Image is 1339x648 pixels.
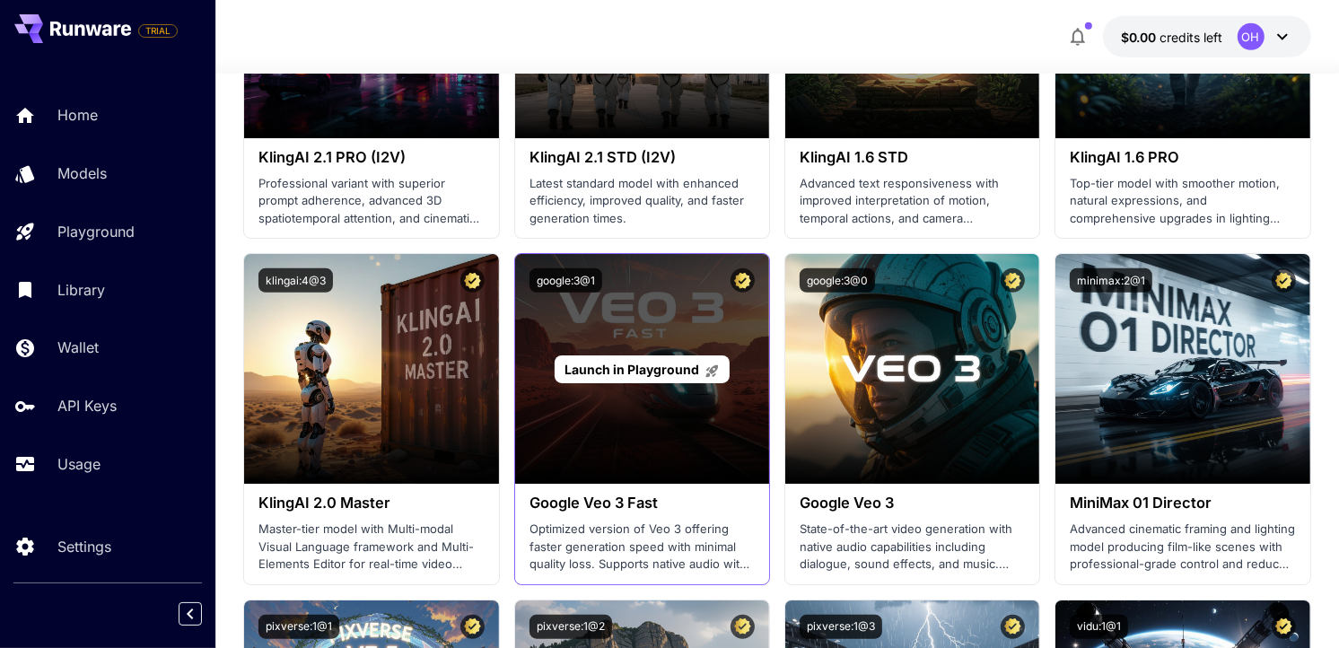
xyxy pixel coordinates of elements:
h3: KlingAI 2.0 Master [258,495,484,512]
button: Collapse sidebar [179,602,202,626]
p: Home [57,104,98,126]
p: Models [57,162,107,184]
button: pixverse:1@3 [800,615,882,639]
button: google:3@1 [529,268,602,293]
p: Library [57,279,105,301]
button: minimax:2@1 [1070,268,1152,293]
h3: KlingAI 1.6 STD [800,149,1025,166]
button: pixverse:1@2 [529,615,612,639]
p: Professional variant with superior prompt adherence, advanced 3D spatiotemporal attention, and ci... [258,175,484,228]
p: Playground [57,221,135,242]
button: Certified Model – Vetted for best performance and includes a commercial license. [1001,615,1025,639]
img: alt [1055,254,1309,484]
span: $0.00 [1121,30,1160,45]
button: Certified Model – Vetted for best performance and includes a commercial license. [1272,268,1296,293]
p: State-of-the-art video generation with native audio capabilities including dialogue, sound effect... [800,521,1025,574]
div: OH [1238,23,1265,50]
button: vidu:1@1 [1070,615,1128,639]
h3: KlingAI 1.6 PRO [1070,149,1295,166]
button: Certified Model – Vetted for best performance and includes a commercial license. [1272,615,1296,639]
button: Certified Model – Vetted for best performance and includes a commercial license. [731,615,755,639]
h3: KlingAI 2.1 PRO (I2V) [258,149,484,166]
span: Launch in Playground [564,362,699,377]
p: Master-tier model with Multi-modal Visual Language framework and Multi-Elements Editor for real-t... [258,521,484,574]
span: TRIAL [139,24,177,38]
span: Add your payment card to enable full platform functionality. [138,20,178,41]
p: API Keys [57,395,117,416]
button: Certified Model – Vetted for best performance and includes a commercial license. [731,268,755,293]
button: klingai:4@3 [258,268,333,293]
button: Certified Model – Vetted for best performance and includes a commercial license. [1001,268,1025,293]
button: $0.00OH [1103,16,1311,57]
h3: KlingAI 2.1 STD (I2V) [529,149,755,166]
h3: Google Veo 3 [800,495,1025,512]
h3: MiniMax 01 Director [1070,495,1295,512]
span: credits left [1160,30,1223,45]
p: Wallet [57,337,99,358]
img: alt [244,254,498,484]
img: alt [785,254,1039,484]
p: Advanced cinematic framing and lighting model producing film-like scenes with professional-grade ... [1070,521,1295,574]
h3: Google Veo 3 Fast [529,495,755,512]
p: Usage [57,453,101,475]
div: Collapse sidebar [192,598,215,630]
p: Top-tier model with smoother motion, natural expressions, and comprehensive upgrades in lighting ... [1070,175,1295,228]
a: Launch in Playground [555,355,730,383]
p: Advanced text responsiveness with improved interpretation of motion, temporal actions, and camera... [800,175,1025,228]
button: google:3@0 [800,268,875,293]
button: Certified Model – Vetted for best performance and includes a commercial license. [460,615,485,639]
p: Latest standard model with enhanced efficiency, improved quality, and faster generation times. [529,175,755,228]
p: Settings [57,536,111,557]
div: $0.00 [1121,28,1223,47]
button: pixverse:1@1 [258,615,339,639]
p: Optimized version of Veo 3 offering faster generation speed with minimal quality loss. Supports n... [529,521,755,574]
button: Certified Model – Vetted for best performance and includes a commercial license. [460,268,485,293]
